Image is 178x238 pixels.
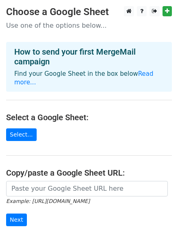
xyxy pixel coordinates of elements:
[6,6,172,18] h3: Choose a Google Sheet
[14,70,164,87] p: Find your Google Sheet in the box below
[6,181,168,196] input: Paste your Google Sheet URL here
[6,128,37,141] a: Select...
[6,112,172,122] h4: Select a Google Sheet:
[14,70,154,86] a: Read more...
[6,214,27,226] input: Next
[6,21,172,30] p: Use one of the options below...
[6,168,172,178] h4: Copy/paste a Google Sheet URL:
[6,198,90,204] small: Example: [URL][DOMAIN_NAME]
[14,47,164,66] h4: How to send your first MergeMail campaign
